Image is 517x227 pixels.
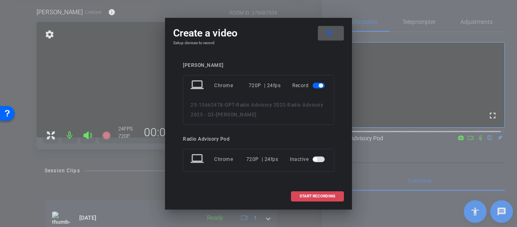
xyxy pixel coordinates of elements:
mat-icon: laptop [191,78,205,93]
div: [PERSON_NAME] [183,62,334,69]
button: START RECORDING [291,191,344,201]
span: START RECORDING [300,194,335,198]
div: Radio Advisory Pod [183,136,334,142]
span: - [286,102,288,108]
div: Inactive [290,152,326,167]
div: Chrome [214,152,246,167]
h4: Setup devices to record [173,41,344,45]
div: Chrome [214,78,249,93]
mat-icon: close [324,28,335,38]
div: Create a video [173,26,344,41]
span: Radio Advisory 2025 - Q3 [191,102,323,118]
mat-icon: laptop [191,152,205,167]
div: 720P | 24fps [246,152,278,167]
span: [PERSON_NAME] [216,112,256,118]
div: Record [292,78,326,93]
div: 720P | 24fps [249,78,281,93]
span: 25-15662478-OPT-Radio Advisory 2025 [191,102,286,108]
span: - [214,112,216,118]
